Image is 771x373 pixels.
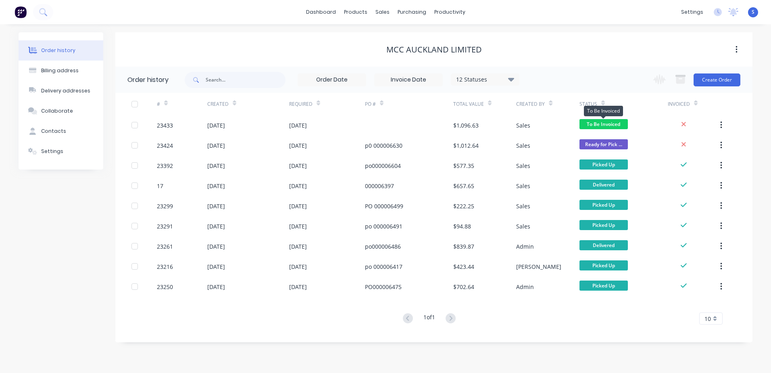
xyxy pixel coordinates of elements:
button: Settings [19,141,103,161]
button: Create Order [694,73,740,86]
div: Required [289,93,365,115]
div: [DATE] [207,141,225,150]
div: $839.87 [453,242,474,251]
div: Invoiced [668,101,690,108]
div: $94.88 [453,222,471,231]
div: [DATE] [289,141,307,150]
input: Invoice Date [375,74,442,86]
span: Ready for Pick ... [579,139,628,149]
span: Delivered [579,180,628,190]
span: To Be Invoiced [579,119,628,129]
div: [DATE] [207,222,225,231]
button: Collaborate [19,101,103,121]
div: Order history [41,47,75,54]
button: Billing address [19,61,103,81]
div: $1,012.64 [453,141,479,150]
div: [DATE] [289,182,307,190]
div: 23250 [157,283,173,291]
div: $222.25 [453,202,474,210]
div: products [340,6,371,18]
input: Order Date [298,74,366,86]
div: 23216 [157,262,173,271]
div: Billing address [41,67,79,74]
div: PO 000006499 [365,202,403,210]
div: 1 of 1 [423,313,435,325]
span: 10 [704,314,711,323]
div: [DATE] [207,242,225,251]
div: po 000006417 [365,262,402,271]
div: Contacts [41,128,66,135]
div: Sales [516,202,530,210]
div: Status [579,93,668,115]
div: [DATE] [289,262,307,271]
div: p0 000006630 [365,141,402,150]
div: $1,096.63 [453,121,479,130]
div: sales [371,6,394,18]
a: dashboard [302,6,340,18]
div: PO000006475 [365,283,402,291]
div: [DATE] [289,283,307,291]
div: Status [579,101,597,108]
div: Sales [516,121,530,130]
button: Order history [19,40,103,61]
div: 000006397 [365,182,394,190]
span: Picked Up [579,200,628,210]
div: [DATE] [289,161,307,170]
div: [DATE] [289,242,307,251]
div: Settings [41,148,63,155]
div: Sales [516,182,530,190]
button: Contacts [19,121,103,141]
div: [DATE] [207,283,225,291]
span: Picked Up [579,260,628,270]
div: 23299 [157,202,173,210]
div: Created [207,101,229,108]
span: Picked Up [579,220,628,230]
div: # [157,101,160,108]
div: Sales [516,141,530,150]
div: po000006604 [365,161,401,170]
div: [DATE] [207,202,225,210]
div: po000006486 [365,242,401,251]
div: Total Value [453,93,516,115]
div: $423.44 [453,262,474,271]
div: Required [289,101,313,108]
div: To Be Invoiced [584,106,623,116]
div: 23291 [157,222,173,231]
div: $657.65 [453,182,474,190]
div: 23424 [157,141,173,150]
div: settings [677,6,707,18]
div: [DATE] [289,222,307,231]
div: productivity [430,6,469,18]
div: [DATE] [289,121,307,130]
img: Factory [15,6,27,18]
div: # [157,93,207,115]
span: Picked Up [579,281,628,291]
div: $577.35 [453,161,474,170]
div: 17 [157,182,163,190]
div: [PERSON_NAME] [516,262,561,271]
div: Sales [516,222,530,231]
div: 12 Statuses [451,75,519,84]
div: PO # [365,101,376,108]
button: Delivery addresses [19,81,103,101]
span: S [752,8,754,16]
div: [DATE] [207,161,225,170]
div: Admin [516,242,534,251]
div: Created By [516,101,545,108]
div: Total Value [453,101,484,108]
div: Invoiced [668,93,718,115]
div: 23433 [157,121,173,130]
div: Collaborate [41,107,73,115]
div: $702.64 [453,283,474,291]
div: purchasing [394,6,430,18]
div: 23261 [157,242,173,251]
div: [DATE] [207,262,225,271]
div: Order history [127,75,169,85]
div: Admin [516,283,534,291]
div: Delivery addresses [41,87,90,94]
div: [DATE] [289,202,307,210]
div: MCC Auckland Limited [386,45,482,54]
div: Created [207,93,289,115]
span: Delivered [579,240,628,250]
div: Created By [516,93,579,115]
